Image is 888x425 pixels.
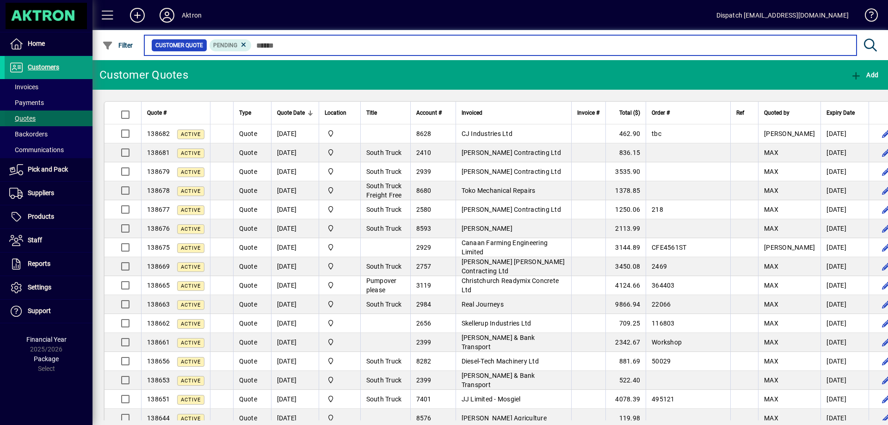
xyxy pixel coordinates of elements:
td: [DATE] [271,200,319,219]
span: Christchurch Readymix Concrete Ltd [462,277,559,294]
span: Toko Mechanical Repairs [462,187,536,194]
span: 8628 [416,130,432,137]
td: [DATE] [820,181,869,200]
span: Active [181,416,201,422]
span: Quote [239,149,257,156]
td: 2342.67 [605,333,646,352]
span: 138675 [147,244,170,251]
span: [PERSON_NAME] Agriculture [462,414,547,422]
span: Central [325,375,355,385]
span: 495121 [652,395,675,403]
span: Location [325,108,346,118]
span: Active [181,283,201,289]
td: [DATE] [820,390,869,409]
span: Active [181,226,201,232]
span: Active [181,207,201,213]
span: Title [366,108,377,118]
span: 138682 [147,130,170,137]
span: Quote [239,244,257,251]
span: 22066 [652,301,671,308]
span: MAX [764,320,778,327]
span: 218 [652,206,663,213]
span: Central [325,299,355,309]
span: Quote [239,168,257,175]
span: Financial Year [26,336,67,343]
span: South Truck [366,225,402,232]
span: Active [181,150,201,156]
td: [DATE] [820,238,869,257]
span: Quote [239,282,257,289]
span: South Truck [366,168,402,175]
span: Central [325,129,355,139]
div: Account # [416,108,450,118]
span: Central [325,185,355,196]
span: Central [325,318,355,328]
td: 9866.94 [605,295,646,314]
span: MAX [764,149,778,156]
span: CJ Industries Ltd [462,130,512,137]
span: 8593 [416,225,432,232]
span: JJ Limited - Mosgiel [462,395,521,403]
span: Quote [239,130,257,137]
span: Active [181,245,201,251]
td: [DATE] [271,238,319,257]
td: [DATE] [820,314,869,333]
span: South Truck [366,376,402,384]
td: [DATE] [271,219,319,238]
span: MAX [764,376,778,384]
span: Invoice # [577,108,599,118]
td: [DATE] [820,257,869,276]
span: Active [181,264,201,270]
td: [DATE] [271,276,319,295]
span: Central [325,148,355,158]
span: Quote [239,263,257,270]
a: Settings [5,276,92,299]
span: Settings [28,283,51,291]
span: 138653 [147,376,170,384]
td: [DATE] [820,371,869,390]
a: Payments [5,95,92,111]
span: Active [181,169,201,175]
span: CFE4561ST [652,244,686,251]
span: South Truck Freight Free [366,182,402,199]
span: Quote [239,301,257,308]
div: Quote # [147,108,204,118]
span: 8680 [416,187,432,194]
span: Quote # [147,108,166,118]
span: South Truck [366,395,402,403]
span: Ref [736,108,744,118]
span: Quoted by [764,108,789,118]
td: 1250.06 [605,200,646,219]
span: Active [181,321,201,327]
span: [PERSON_NAME] [764,244,815,251]
span: Quote [239,225,257,232]
span: Expiry Date [826,108,855,118]
span: [PERSON_NAME] [764,130,815,137]
td: 1378.85 [605,181,646,200]
span: MAX [764,339,778,346]
span: Central [325,166,355,177]
span: 2399 [416,339,432,346]
span: Canaan Farming Engineering Limited [462,239,548,256]
td: [DATE] [820,143,869,162]
span: 138644 [147,414,170,422]
span: 2984 [416,301,432,308]
td: 3450.08 [605,257,646,276]
td: [DATE] [271,371,319,390]
span: 2399 [416,376,432,384]
td: 709.25 [605,314,646,333]
span: 138678 [147,187,170,194]
td: 522.40 [605,371,646,390]
td: [DATE] [271,295,319,314]
span: Package [34,355,59,363]
span: Products [28,213,54,220]
td: [DATE] [271,181,319,200]
span: MAX [764,301,778,308]
td: [DATE] [271,352,319,371]
span: 138669 [147,263,170,270]
span: [PERSON_NAME] Contracting Ltd [462,168,561,175]
div: Expiry Date [826,108,863,118]
span: 8576 [416,414,432,422]
span: 50029 [652,357,671,365]
span: 2410 [416,149,432,156]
